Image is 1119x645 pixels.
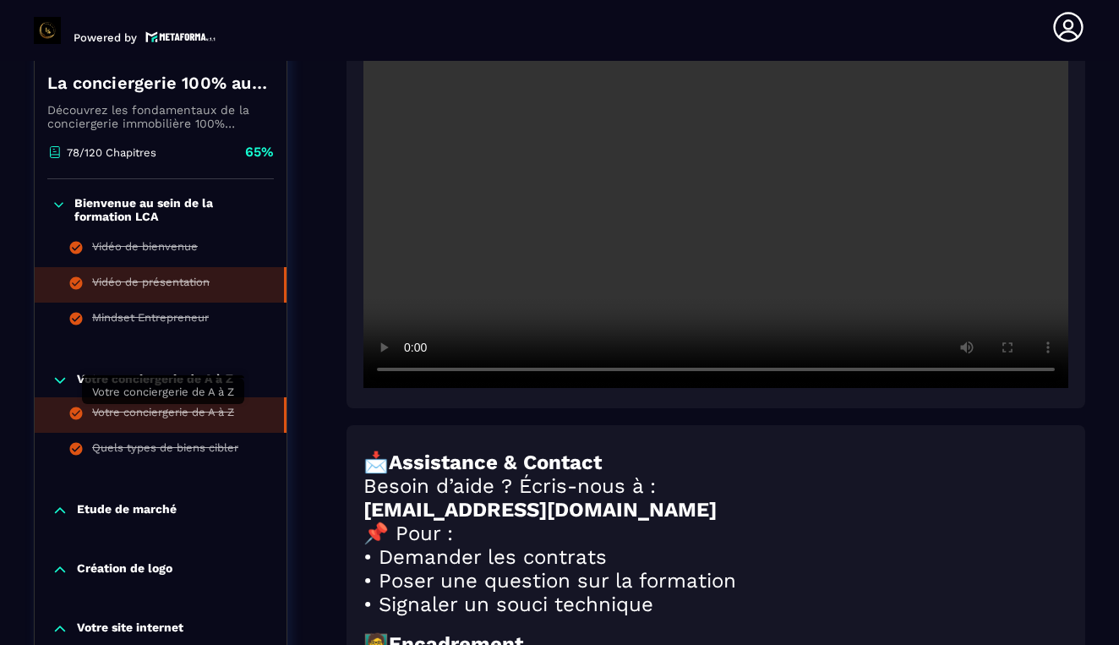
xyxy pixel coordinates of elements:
img: logo-branding [34,17,61,44]
div: Quels types de biens cibler [92,441,238,460]
img: logo [145,30,216,44]
p: 78/120 Chapitres [67,146,156,159]
strong: Assistance & Contact [389,451,602,474]
h2: 📌 Pour : [363,522,1068,545]
div: Vidéo de bienvenue [92,240,198,259]
h4: La conciergerie 100% automatisée [47,71,274,95]
p: Bienvenue au sein de la formation LCA [74,196,270,223]
p: Votre conciergerie de A à Z [77,372,233,389]
h2: Besoin d’aide ? Écris-nous à : [363,474,1068,498]
p: Votre site internet [77,620,183,637]
p: Création de logo [77,561,172,578]
h2: 📩 [363,451,1068,474]
strong: [EMAIL_ADDRESS][DOMAIN_NAME] [363,498,717,522]
span: Votre conciergerie de A à Z [92,385,234,398]
p: Etude de marché [77,502,177,519]
p: Découvrez les fondamentaux de la conciergerie immobilière 100% automatisée. Cette formation est c... [47,103,274,130]
div: Vidéo de présentation [92,276,210,294]
div: Mindset Entrepreneur [92,311,209,330]
p: 65% [245,143,274,161]
h2: • Demander les contrats [363,545,1068,569]
h2: • Signaler un souci technique [363,593,1068,616]
p: Powered by [74,31,137,44]
div: Votre conciergerie de A à Z [92,406,234,424]
h2: • Poser une question sur la formation [363,569,1068,593]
